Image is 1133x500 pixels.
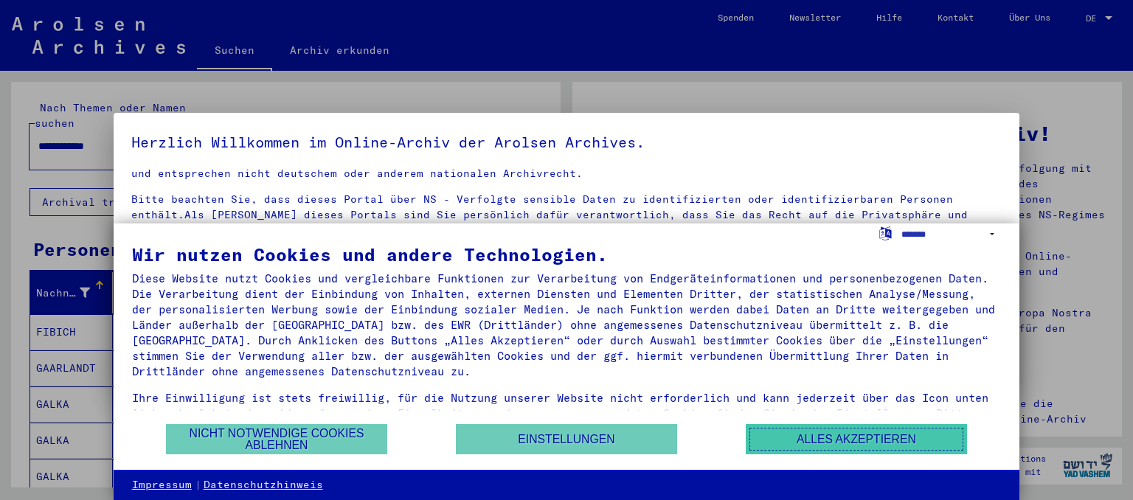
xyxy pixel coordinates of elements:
p: Bitte beachten Sie, dass dieses Portal über NS - Verfolgte sensible Daten zu identifizierten oder... [131,192,1002,269]
div: Wir nutzen Cookies und andere Technologien. [132,246,1002,263]
h5: Herzlich Willkommen im Online-Archiv der Arolsen Archives. [131,131,1002,154]
label: Sprache auswählen [878,226,893,240]
div: Ihre Einwilligung ist stets freiwillig, für die Nutzung unserer Website nicht erforderlich und ka... [132,390,1002,437]
button: Alles akzeptieren [746,424,967,454]
button: Nicht notwendige Cookies ablehnen [166,424,387,454]
select: Sprache auswählen [901,223,1002,245]
a: Datenschutzhinweis [204,478,323,493]
a: Impressum [132,478,192,493]
div: Diese Website nutzt Cookies und vergleichbare Funktionen zur Verarbeitung von Endgeräteinformatio... [132,271,1002,379]
button: Einstellungen [456,424,677,454]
